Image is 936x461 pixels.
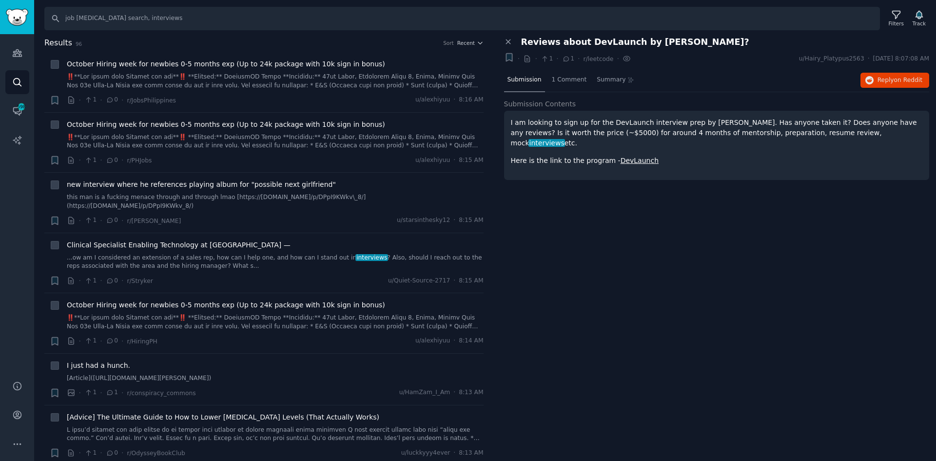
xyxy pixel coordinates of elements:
[127,450,185,457] span: r/OdysseyBookClub
[127,97,175,104] span: r/JobsPhilippines
[457,40,484,46] button: Recent
[799,55,864,63] span: u/Hairy_Platypus2563
[67,254,484,271] a: ...ow am I considered an extension of a sales rep, how can I help one, and how can I stand out in...
[76,41,82,47] span: 96
[562,55,574,63] span: 1
[67,180,336,190] a: new interview where he references playing album for "possible next girlfriend"
[84,337,97,345] span: 1
[459,216,483,225] span: 8:15 AM
[44,37,72,49] span: Results
[100,448,102,458] span: ·
[453,216,455,225] span: ·
[453,277,455,285] span: ·
[415,337,450,345] span: u/alexhiyuu
[84,277,97,285] span: 1
[459,96,483,104] span: 8:16 AM
[106,449,118,458] span: 0
[521,37,749,47] span: Reviews about DevLaunch by [PERSON_NAME]?
[67,300,385,310] a: October Hiring week for newbies 0-5 months exp (Up to 24k package with 10k sign in bonus)
[453,388,455,397] span: ·
[889,20,904,27] div: Filters
[121,276,123,286] span: ·
[894,77,922,83] span: on Reddit
[453,156,455,165] span: ·
[401,449,450,458] span: u/luckkyyy4ever
[121,155,123,165] span: ·
[459,337,483,345] span: 8:14 AM
[100,388,102,398] span: ·
[535,54,537,64] span: ·
[5,99,29,123] a: 598
[79,448,81,458] span: ·
[355,254,388,261] span: interviews
[583,56,613,62] span: r/leetcode
[913,20,926,27] div: Track
[17,103,26,110] span: 598
[877,76,922,85] span: Reply
[44,7,880,30] input: Search Keyword
[106,216,118,225] span: 0
[121,388,123,398] span: ·
[459,388,483,397] span: 8:13 AM
[79,336,81,346] span: ·
[84,156,97,165] span: 1
[399,388,450,397] span: u/HamZam_I_Am
[67,240,291,250] a: Clinical Specialist Enabling Technology at [GEOGRAPHIC_DATA] —
[79,95,81,105] span: ·
[617,54,619,64] span: ·
[453,337,455,345] span: ·
[860,73,929,88] a: Replyon Reddit
[415,156,450,165] span: u/alexhiyuu
[443,40,454,46] div: Sort
[388,277,450,285] span: u/Quiet-Source-2717
[100,336,102,346] span: ·
[100,216,102,226] span: ·
[873,55,929,63] span: [DATE] 8:07:08 AM
[67,426,484,443] a: L ipsu’d sitamet con adip elitse do ei tempor inci utlabor et dolore magnaali enima minimven Q no...
[121,95,123,105] span: ·
[453,449,455,458] span: ·
[67,361,130,371] a: I just had a hunch.
[597,76,625,84] span: Summary
[556,54,558,64] span: ·
[79,276,81,286] span: ·
[84,449,97,458] span: 1
[127,218,181,224] span: r/[PERSON_NAME]
[106,388,118,397] span: 1
[127,278,153,284] span: r/Stryker
[67,412,379,422] a: [Advice] The Ultimate Guide to How to Lower [MEDICAL_DATA] Levels (That Actually Works)
[84,96,97,104] span: 1
[459,277,483,285] span: 8:15 AM
[121,336,123,346] span: ·
[67,193,484,210] a: this man is a fucking menace through and through lmao [https://[DOMAIN_NAME]/p/DPpI9KWkv\_8/](htt...
[106,156,118,165] span: 0
[504,99,576,109] span: Submission Contents
[528,139,565,147] span: interviews
[511,118,923,148] p: I am looking to sign up for the DevLaunch interview prep by [PERSON_NAME]. Has anyone taken it? D...
[507,76,542,84] span: Submission
[121,216,123,226] span: ·
[511,156,923,166] p: Here is the link to the program -
[621,157,659,164] a: DevLaunch
[67,73,484,90] a: ‼️**Lor ipsum dolo Sitamet con adi**‼️ **Elitsed:** DoeiusmOD Tempo **Incididu:** 47ut Labor, Etd...
[106,337,118,345] span: 0
[100,95,102,105] span: ·
[67,374,484,383] a: [Article]([URL][DOMAIN_NAME][PERSON_NAME])
[578,54,580,64] span: ·
[415,96,450,104] span: u/alexhiyuu
[868,55,870,63] span: ·
[453,96,455,104] span: ·
[106,277,118,285] span: 0
[84,216,97,225] span: 1
[121,448,123,458] span: ·
[541,55,553,63] span: 1
[67,59,385,69] a: October Hiring week for newbies 0-5 months exp (Up to 24k package with 10k sign in bonus)
[67,120,385,130] a: October Hiring week for newbies 0-5 months exp (Up to 24k package with 10k sign in bonus)
[6,9,28,26] img: GummySearch logo
[127,338,157,345] span: r/HiringPH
